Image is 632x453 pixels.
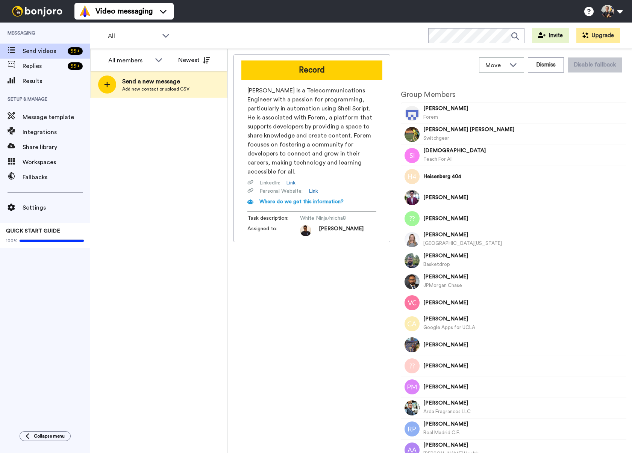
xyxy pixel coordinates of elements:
span: Move [485,61,506,70]
span: White Ninja/micha8 [300,214,371,222]
span: Real Madrid C.F. [423,430,460,435]
span: [PERSON_NAME] [319,225,364,236]
span: [PERSON_NAME] [423,194,632,201]
span: Assigned to: [247,225,300,236]
span: Send a new message [122,77,189,86]
span: [PERSON_NAME] [423,341,632,349]
img: Image of Timi Akinbote [405,337,420,352]
span: [PERSON_NAME] [423,383,632,391]
span: Arda Fragrances LLC [423,409,471,414]
span: [PERSON_NAME] [423,231,632,239]
span: QUICK START GUIDE [6,228,60,234]
button: Dismiss [528,57,564,72]
img: 0c037276-11c8-4005-a84d-1b0a694f3677-1549674855.jpg [300,225,311,236]
span: Replies [23,62,65,71]
img: bj-logo-header-white.svg [9,6,65,17]
img: Image of Suraya Islam [405,148,420,163]
span: Basketdrop [423,262,450,267]
span: Google Apps for UCLA [423,325,475,330]
img: Image of Sunil Nair [405,274,420,289]
span: [PERSON_NAME] [423,399,632,407]
span: Task description : [247,214,300,222]
button: Newest [173,53,216,68]
span: [PERSON_NAME] [423,252,632,260]
span: Add new contact or upload CSV [122,86,189,92]
span: Workspaces [23,158,90,167]
div: 99 + [68,62,83,70]
span: Results [23,77,90,86]
span: [PERSON_NAME] [423,273,632,281]
span: Teach For All [423,157,453,162]
img: Image of Danielle Farrar [405,232,420,247]
div: 99 + [68,47,83,55]
button: Record [241,60,382,80]
span: Integrations [23,128,90,137]
img: vm-color.svg [79,5,91,17]
a: Link [286,179,296,187]
span: [PERSON_NAME] [PERSON_NAME] [423,126,632,133]
button: Disable fallback [568,57,622,72]
img: Image of Vanessa Carraro [405,295,420,310]
span: Send videos [23,47,65,56]
span: [PERSON_NAME] [423,215,632,222]
img: Image of Sree Harsha Kavali [405,190,420,205]
img: Image of Arda Gürses [405,400,420,415]
img: Image of Mojammel Waris [405,253,420,268]
span: Fallbacks [23,173,90,182]
span: [PERSON_NAME] [423,441,632,449]
a: Link [309,187,318,195]
span: [PERSON_NAME] [423,299,632,307]
span: Switchgear [423,136,449,140]
img: Image of Kashif Jamal Jamal [405,127,420,142]
img: Image of PATIENCE Mutukwa [405,379,420,394]
img: Image of ростислав Федорченко [405,358,420,373]
img: Image of Jeferson Schiavinato [405,106,420,121]
img: Image of Олена Комашко [405,211,420,226]
span: Personal Website : [259,187,303,195]
span: Video messaging [95,6,153,17]
span: [GEOGRAPHIC_DATA][US_STATE] [423,241,502,246]
img: Image of Heisenberg 404 [405,169,420,184]
span: Message template [23,113,90,122]
span: [PERSON_NAME] is a Telecommunications Engineer with a passion for programming, particularly in au... [247,86,376,176]
span: Where do we get this information? [259,199,344,204]
span: [PERSON_NAME] [423,315,632,323]
button: Invite [532,28,569,43]
img: Image of RAFI PRAMUDYA [405,421,420,436]
span: 100% [6,238,18,244]
span: Share library [23,143,90,152]
button: Collapse menu [20,431,71,441]
span: JPMorgan Chase [423,283,462,288]
span: [DEMOGRAPHIC_DATA] [423,147,632,154]
img: Image of CHRISTOPHER ADAM [405,316,420,331]
span: Collapse menu [34,433,65,439]
span: Settings [23,203,90,212]
span: [PERSON_NAME] [423,362,632,370]
button: Upgrade [576,28,620,43]
div: All members [108,56,151,65]
span: Heisenberg 404 [423,173,632,180]
span: [PERSON_NAME] [423,420,632,428]
span: LinkedIn : [259,179,280,187]
span: All [108,32,158,41]
span: Forem [423,115,438,119]
span: [PERSON_NAME] [423,105,632,112]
